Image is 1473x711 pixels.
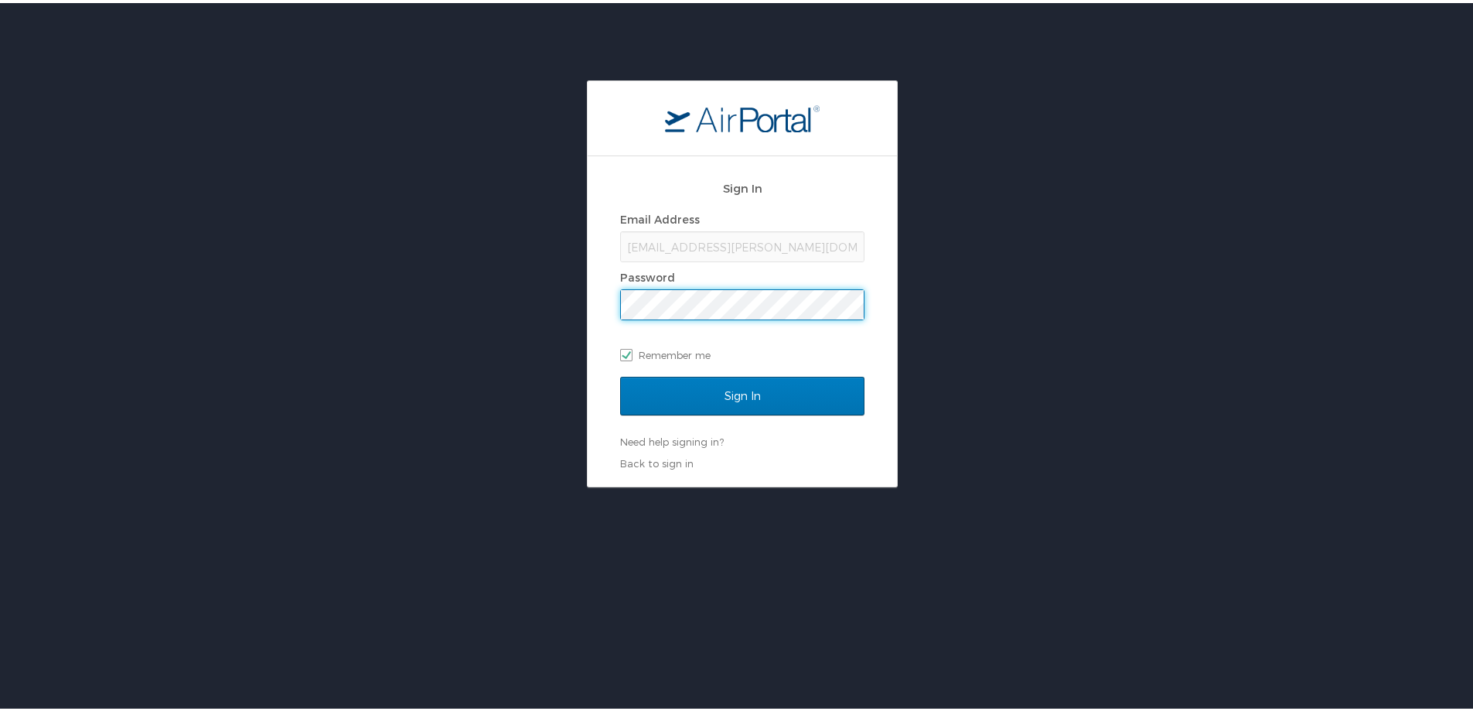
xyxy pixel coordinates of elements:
a: Back to sign in [620,454,694,467]
h2: Sign In [620,176,864,194]
label: Password [620,268,675,281]
a: Need help signing in? [620,432,724,445]
input: Sign In [620,374,864,412]
label: Email Address [620,210,700,223]
label: Remember me [620,340,864,364]
img: logo [665,101,820,129]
